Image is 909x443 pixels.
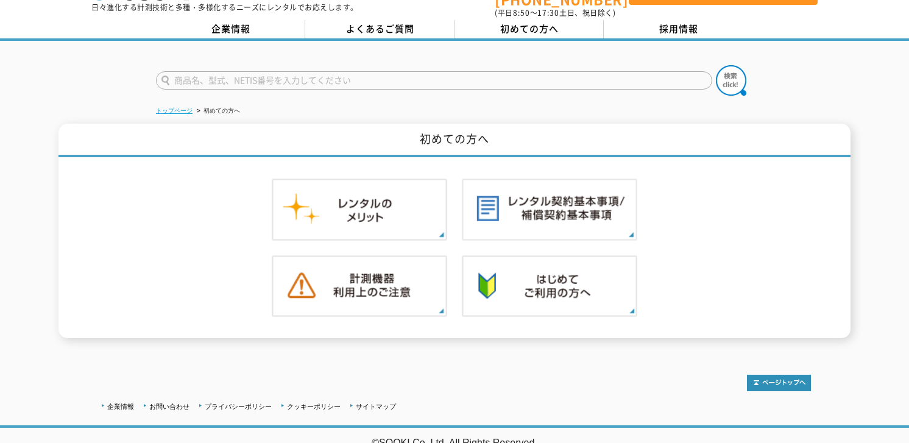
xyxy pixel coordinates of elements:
[604,20,753,38] a: 採用情報
[91,4,358,11] p: 日々進化する計測技術と多種・多様化するニーズにレンタルでお応えします。
[500,22,559,35] span: 初めての方へ
[356,403,396,410] a: サイトマップ
[58,124,851,157] h1: 初めての方へ
[716,65,746,96] img: btn_search.png
[107,403,134,410] a: 企業情報
[287,403,341,410] a: クッキーポリシー
[462,179,637,241] img: レンタル契約基本事項／補償契約基本事項
[495,7,615,18] span: (平日 ～ 土日、祝日除く)
[156,20,305,38] a: 企業情報
[194,105,240,118] li: 初めての方へ
[156,107,193,114] a: トップページ
[462,255,637,317] img: 初めての方へ
[454,20,604,38] a: 初めての方へ
[305,20,454,38] a: よくあるご質問
[272,179,447,241] img: レンタルのメリット
[537,7,559,18] span: 17:30
[272,255,447,317] img: 計測機器ご利用上のご注意
[513,7,530,18] span: 8:50
[149,403,189,410] a: お問い合わせ
[156,71,712,90] input: 商品名、型式、NETIS番号を入力してください
[747,375,811,391] img: トップページへ
[205,403,272,410] a: プライバシーポリシー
